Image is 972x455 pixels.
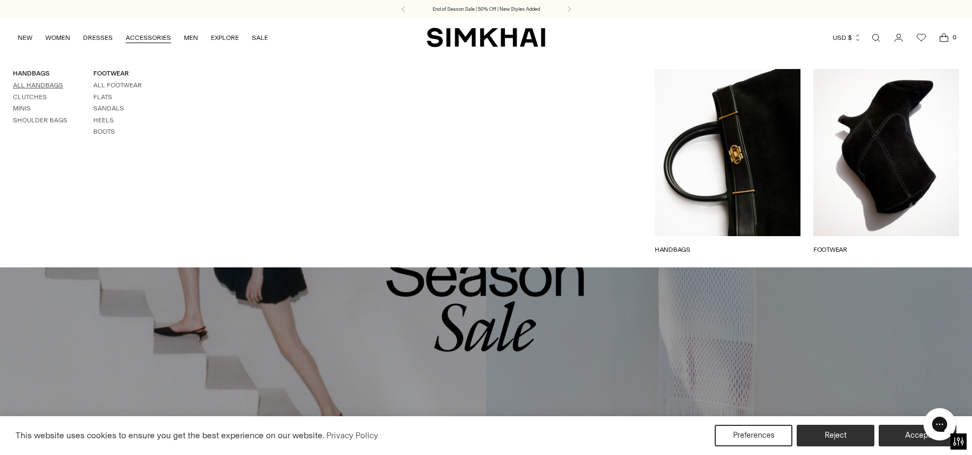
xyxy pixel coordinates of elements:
a: NEW [18,26,32,50]
a: WOMEN [45,26,70,50]
span: 0 [949,32,959,42]
a: Go to the account page [888,27,909,49]
a: SIMKHAI [427,27,545,48]
a: Open cart modal [933,27,955,49]
a: Wishlist [911,27,932,49]
a: End of Season Sale | 50% Off | New Styles Added [433,5,540,13]
button: Preferences [715,425,792,446]
a: ACCESSORIES [126,26,171,50]
a: Privacy Policy (opens in a new tab) [325,428,380,444]
a: DRESSES [83,26,113,50]
span: This website uses cookies to ensure you get the best experience on our website. [16,430,325,440]
iframe: Gorgias live chat messenger [918,404,961,444]
a: EXPLORE [211,26,239,50]
a: SALE [252,26,268,50]
button: USD $ [833,26,861,50]
a: MEN [184,26,198,50]
button: Accept [879,425,956,446]
iframe: Sign Up via Text for Offers [9,414,108,446]
button: Reject [797,425,874,446]
a: Open search modal [865,27,887,49]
